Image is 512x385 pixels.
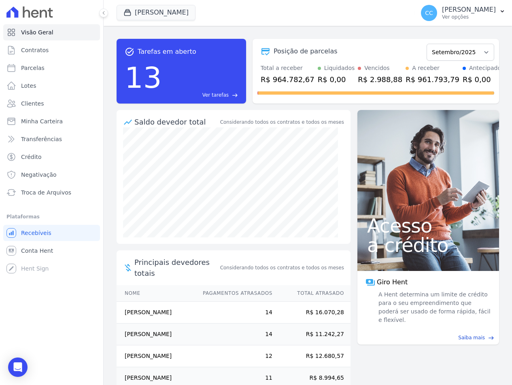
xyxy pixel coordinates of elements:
a: Ver tarefas east [165,91,238,99]
span: Saiba mais [458,334,485,341]
div: Liquidados [324,64,355,72]
span: Considerando todos os contratos e todos os meses [220,264,344,271]
span: Minha Carteira [21,117,63,125]
td: R$ 11.242,27 [273,324,351,345]
td: 14 [195,324,273,345]
div: Open Intercom Messenger [8,357,28,377]
div: Antecipado [469,64,501,72]
div: R$ 2.988,88 [358,74,402,85]
a: Minha Carteira [3,113,100,129]
td: R$ 12.680,57 [273,345,351,367]
span: Visão Geral [21,28,53,36]
a: Conta Hent [3,243,100,259]
td: 12 [195,345,273,367]
span: Lotes [21,82,36,90]
div: Posição de parcelas [274,47,338,56]
span: Principais devedores totais [134,257,219,279]
a: Contratos [3,42,100,58]
a: Negativação [3,167,100,183]
div: A receber [412,64,440,72]
a: Recebíveis [3,225,100,241]
div: R$ 0,00 [318,74,355,85]
span: Acesso [367,216,489,235]
span: Troca de Arquivos [21,188,71,197]
a: Crédito [3,149,100,165]
div: Vencidos [364,64,389,72]
p: [PERSON_NAME] [442,6,496,14]
span: Parcelas [21,64,45,72]
td: 14 [195,302,273,324]
span: Giro Hent [377,277,408,287]
span: east [232,92,238,98]
span: a crédito [367,235,489,255]
div: Plataformas [6,212,97,222]
div: Saldo devedor total [134,116,219,127]
a: Visão Geral [3,24,100,40]
span: Clientes [21,99,44,108]
span: Transferências [21,135,62,143]
span: Recebíveis [21,229,51,237]
div: Considerando todos os contratos e todos os meses [220,118,344,126]
span: Contratos [21,46,49,54]
span: Ver tarefas [202,91,229,99]
button: CC [PERSON_NAME] Ver opções [414,2,512,24]
span: Negativação [21,171,57,179]
th: Total Atrasado [273,285,351,302]
a: Troca de Arquivos [3,184,100,201]
div: R$ 964.782,67 [261,74,314,85]
p: Ver opções [442,14,496,20]
span: CC [425,10,433,16]
div: R$ 961.793,79 [406,74,459,85]
div: 13 [125,57,162,99]
span: A Hent determina um limite de crédito para o seu empreendimento que poderá ser usado de forma ráp... [377,290,491,324]
span: Tarefas em aberto [138,47,196,57]
a: Parcelas [3,60,100,76]
span: task_alt [125,47,134,57]
span: Conta Hent [21,247,53,255]
button: [PERSON_NAME] [117,5,195,20]
th: Nome [117,285,195,302]
td: [PERSON_NAME] [117,324,195,345]
a: Saiba mais east [362,334,494,341]
a: Lotes [3,78,100,94]
td: [PERSON_NAME] [117,345,195,367]
a: Clientes [3,95,100,112]
div: R$ 0,00 [463,74,501,85]
span: east [488,335,494,341]
span: Crédito [21,153,42,161]
a: Transferências [3,131,100,147]
th: Pagamentos Atrasados [195,285,273,302]
div: Total a receber [261,64,314,72]
td: R$ 16.070,28 [273,302,351,324]
td: [PERSON_NAME] [117,302,195,324]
